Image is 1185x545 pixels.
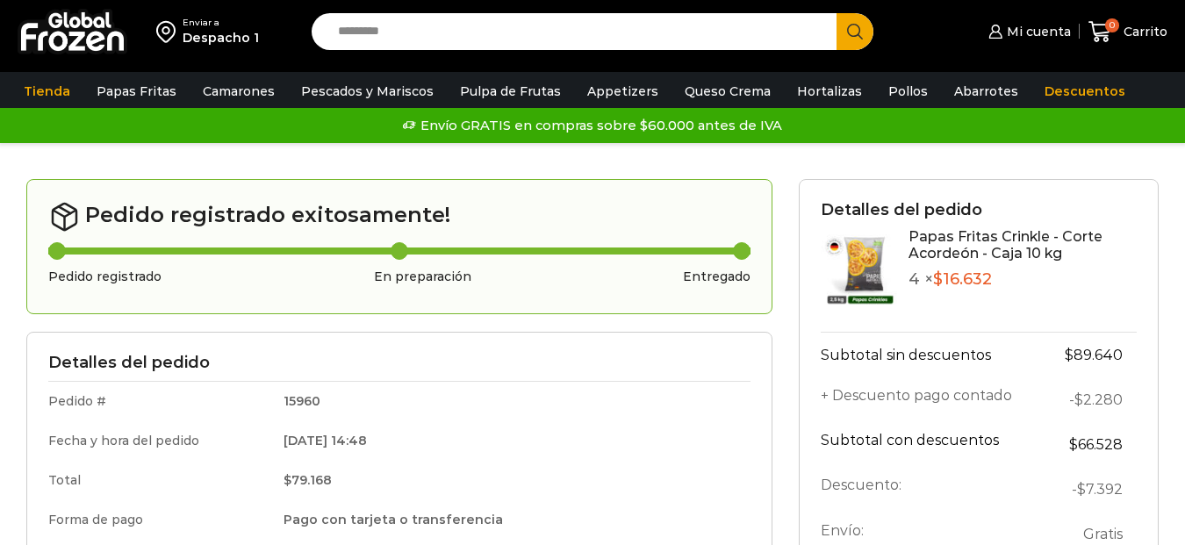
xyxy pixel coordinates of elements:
[451,75,570,108] a: Pulpa de Frutas
[676,75,779,108] a: Queso Crema
[271,500,750,540] td: Pago con tarjeta o transferencia
[1042,377,1137,422] td: -
[1077,481,1123,498] span: 7.392
[194,75,284,108] a: Camarones
[284,472,332,488] bdi: 79.168
[374,269,471,284] h3: En preparación
[933,269,992,289] bdi: 16.632
[837,13,873,50] button: Search button
[183,17,259,29] div: Enviar a
[48,382,271,421] td: Pedido #
[821,467,1042,512] th: Descuento:
[933,269,943,289] span: $
[880,75,937,108] a: Pollos
[271,421,750,461] td: [DATE] 14:48
[48,269,162,284] h3: Pedido registrado
[292,75,442,108] a: Pescados y Mariscos
[578,75,667,108] a: Appetizers
[1065,347,1074,363] span: $
[1069,436,1123,453] bdi: 66.528
[821,422,1042,467] th: Subtotal con descuentos
[1074,391,1123,408] bdi: 2.280
[88,75,185,108] a: Papas Fritas
[48,421,271,461] td: Fecha y hora del pedido
[156,17,183,47] img: address-field-icon.svg
[1036,75,1134,108] a: Descuentos
[48,461,271,500] td: Total
[271,382,750,421] td: 15960
[284,472,291,488] span: $
[48,201,750,233] h2: Pedido registrado exitosamente!
[48,354,750,373] h3: Detalles del pedido
[821,201,1137,220] h3: Detalles del pedido
[1042,467,1137,512] td: -
[1077,481,1086,498] span: $
[908,228,1102,262] a: Papas Fritas Crinkle - Corte Acordeón - Caja 10 kg
[1002,23,1071,40] span: Mi cuenta
[15,75,79,108] a: Tienda
[945,75,1027,108] a: Abarrotes
[1119,23,1167,40] span: Carrito
[821,377,1042,422] th: + Descuento pago contado
[1069,436,1078,453] span: $
[683,269,750,284] h3: Entregado
[48,500,271,540] td: Forma de pago
[821,332,1042,377] th: Subtotal sin descuentos
[1074,391,1083,408] span: $
[908,270,1137,290] p: 4 ×
[1088,11,1167,53] a: 0 Carrito
[1065,347,1123,363] bdi: 89.640
[1105,18,1119,32] span: 0
[984,14,1070,49] a: Mi cuenta
[788,75,871,108] a: Hortalizas
[183,29,259,47] div: Despacho 1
